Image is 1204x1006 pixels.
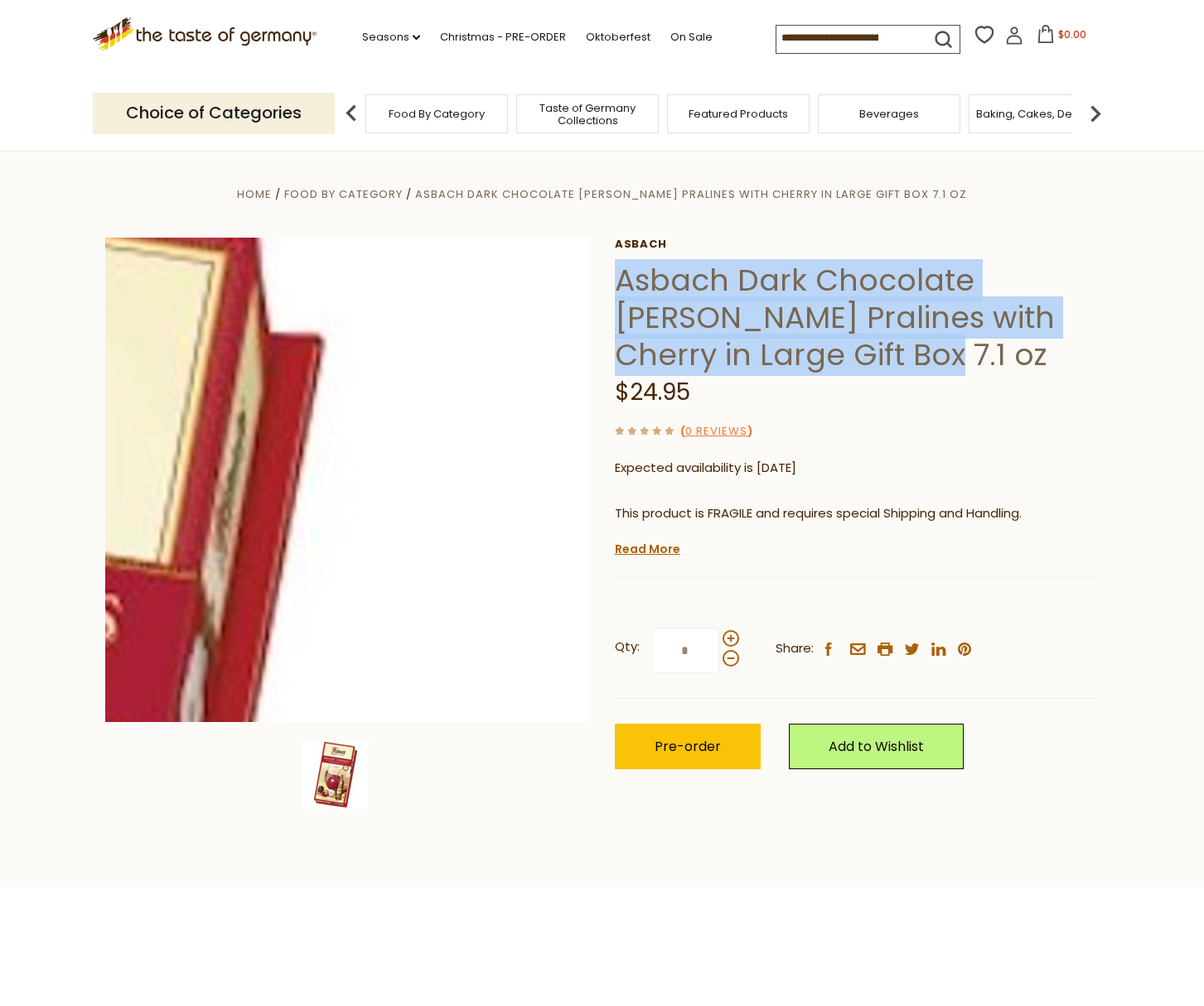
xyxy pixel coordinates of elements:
[776,638,814,659] span: Share:
[859,108,919,120] a: Beverages
[284,186,403,202] a: Food By Category
[615,262,1100,373] h1: Asbach Dark Chocolate [PERSON_NAME] Pralines with Cherry in Large Gift Box 7.1 oz
[976,108,1105,120] a: Baking, Cakes, Desserts
[631,537,1100,557] li: We will ship this product in heat-protective, cushioned packaging and ice during warm weather mon...
[651,628,719,673] input: Qty:
[615,238,1100,251] a: Asbach
[362,28,420,46] a: Seasons
[670,28,713,46] a: On Sale
[615,376,690,408] span: $24.95
[680,423,752,439] span: ( )
[1079,97,1112,130] img: next arrow
[93,93,335,133] p: Choice of Categories
[615,637,640,657] strong: Qty:
[615,458,1100,479] p: Expected availability is [DATE]
[521,102,654,127] a: Taste of Germany Collections
[302,742,369,808] img: Asbach Dark Chocolate Brandy Pralines with Cherry in Large Gift Box
[615,541,680,557] a: Read More
[1058,27,1086,41] span: $0.00
[415,186,967,202] a: Asbach Dark Chocolate [PERSON_NAME] Pralines with Cherry in Large Gift Box 7.1 oz
[685,423,747,440] a: 0 Reviews
[389,108,485,120] a: Food By Category
[1027,25,1097,50] button: $0.00
[335,97,368,130] img: previous arrow
[237,186,272,202] a: Home
[655,737,721,756] span: Pre-order
[615,503,1100,524] p: This product is FRAGILE and requires special Shipping and Handling.
[789,724,964,769] a: Add to Wishlist
[440,28,566,46] a: Christmas - PRE-ORDER
[586,28,650,46] a: Oktoberfest
[689,108,788,120] a: Featured Products
[615,724,761,769] button: Pre-order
